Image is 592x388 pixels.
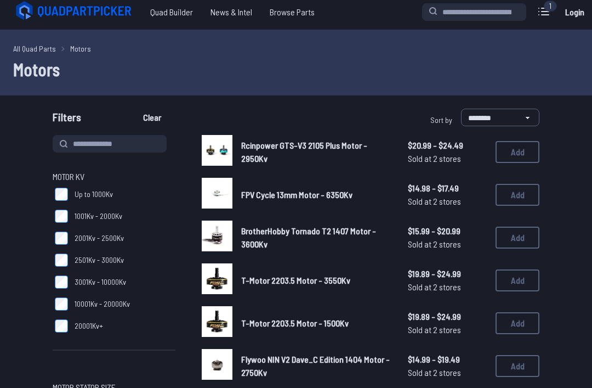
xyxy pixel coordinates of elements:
[241,274,390,288] a: T-Motor 2203.5 Motor - 3550Kv
[202,350,232,380] img: image
[408,268,487,281] span: $19.89 - $24.99
[55,232,68,245] input: 2001Kv - 2500Kv
[496,227,539,249] button: Add
[13,57,579,83] h1: Motors
[202,307,232,341] a: image
[408,153,487,166] span: Sold at 2 stores
[202,178,232,209] img: image
[202,221,232,255] a: image
[241,353,390,380] a: Flywoo NIN V2 Dave_C Edition 1404 Motor - 2750Kv
[13,43,56,55] a: All Quad Parts
[241,317,390,330] a: T-Motor 2203.5 Motor - 1500Kv
[241,139,390,166] a: Rcinpower GTS-V3 2105 Plus Motor - 2950Kv
[408,367,487,380] span: Sold at 2 stores
[408,311,487,324] span: $19.89 - $24.99
[141,2,202,24] a: Quad Builder
[241,190,352,200] span: FPV Cycle 13mm Motor - 6350Kv
[408,353,487,367] span: $14.99 - $19.49
[55,188,68,201] input: Up to 1000Kv
[202,136,232,170] a: image
[408,324,487,337] span: Sold at 2 stores
[202,221,232,252] img: image
[202,307,232,338] img: image
[202,264,232,295] img: image
[55,298,68,311] input: 10001Kv - 20000Kv
[75,255,124,266] span: 2501Kv - 3000Kv
[241,225,390,251] a: BrotherHobby Tornado T2 1407 Motor - 3600Kv
[544,1,557,12] div: 1
[496,313,539,335] button: Add
[55,210,68,223] input: 1001Kv - 2000Kv
[202,178,232,212] a: image
[202,264,232,298] a: image
[134,109,170,127] button: Clear
[461,109,539,127] select: Sort by
[75,211,122,222] span: 1001Kv - 2000Kv
[408,225,487,238] span: $15.99 - $20.99
[408,238,487,251] span: Sold at 2 stores
[55,254,68,267] input: 2501Kv - 3000Kv
[241,226,376,250] span: BrotherHobby Tornado T2 1407 Motor - 3600Kv
[241,318,349,329] span: T-Motor 2203.5 Motor - 1500Kv
[561,2,588,24] a: Login
[408,281,487,294] span: Sold at 2 stores
[70,43,91,55] a: Motors
[202,136,232,166] img: image
[496,142,539,164] button: Add
[496,184,539,206] button: Add
[53,171,84,184] span: Motor KV
[241,189,390,202] a: FPV Cycle 13mm Motor - 6350Kv
[496,270,539,292] button: Add
[241,275,350,286] span: T-Motor 2203.5 Motor - 3550Kv
[241,355,390,378] span: Flywoo NIN V2 Dave_C Edition 1404 Motor - 2750Kv
[496,356,539,378] button: Add
[202,350,232,384] a: image
[430,116,452,125] span: Sort by
[408,195,487,209] span: Sold at 2 stores
[241,140,367,164] span: Rcinpower GTS-V3 2105 Plus Motor - 2950Kv
[408,139,487,153] span: $20.99 - $24.49
[55,276,68,289] input: 3001Kv - 10000Kv
[53,109,81,131] span: Filters
[75,233,124,244] span: 2001Kv - 2500Kv
[202,2,261,24] a: News & Intel
[75,277,126,288] span: 3001Kv - 10000Kv
[75,299,130,310] span: 10001Kv - 20000Kv
[408,182,487,195] span: $14.98 - $17.49
[75,321,103,332] span: 20001Kv+
[55,320,68,333] input: 20001Kv+
[261,2,323,24] a: Browse Parts
[75,189,113,200] span: Up to 1000Kv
